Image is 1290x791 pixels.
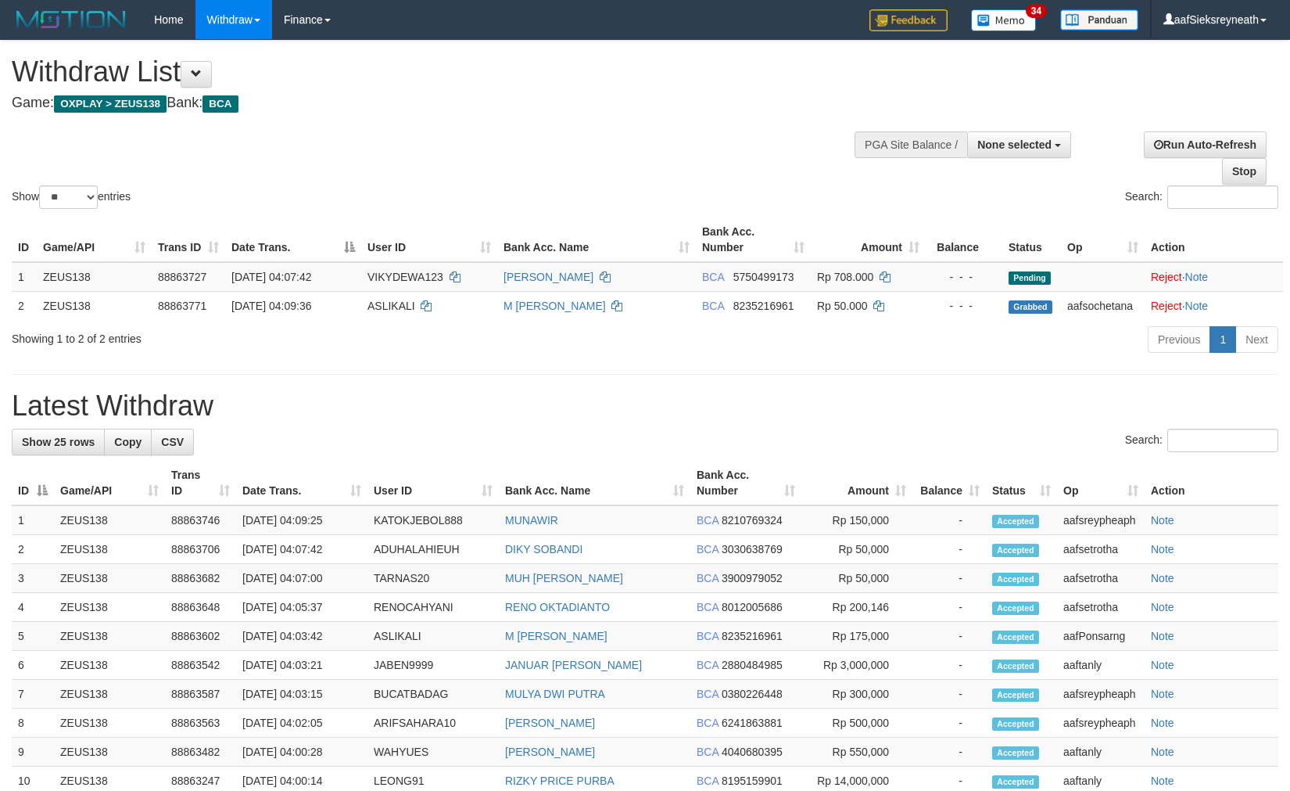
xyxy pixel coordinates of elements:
td: [DATE] 04:03:15 [236,680,367,709]
span: BCA [697,775,718,787]
span: BCA [702,300,724,312]
td: Rp 175,000 [801,622,912,651]
td: 88863542 [165,651,236,680]
span: Copy 3900979052 to clipboard [722,572,783,584]
span: BCA [202,95,238,113]
span: Show 25 rows [22,436,95,448]
button: None selected [967,131,1071,158]
td: Rp 150,000 [801,505,912,535]
span: OXPLAY > ZEUS138 [54,95,167,113]
td: 88863563 [165,709,236,738]
td: KATOKJEBOL888 [367,505,499,535]
th: Bank Acc. Number: activate to sort column ascending [696,218,811,262]
td: 1 [12,262,37,292]
th: Date Trans.: activate to sort column descending [225,218,361,262]
span: Accepted [992,515,1039,528]
td: 7 [12,680,54,709]
span: Copy 8210769324 to clipboard [722,514,783,527]
td: ASLIKALI [367,622,499,651]
td: TARNAS20 [367,564,499,593]
td: · [1145,262,1283,292]
a: Note [1151,746,1174,758]
td: ZEUS138 [54,535,165,564]
span: Accepted [992,660,1039,673]
span: 88863727 [158,271,206,283]
td: ZEUS138 [54,622,165,651]
span: Accepted [992,602,1039,615]
span: Copy 8195159901 to clipboard [722,775,783,787]
th: User ID: activate to sort column ascending [367,461,499,505]
td: [DATE] 04:00:28 [236,738,367,767]
a: Previous [1148,326,1210,353]
img: panduan.png [1060,9,1138,31]
a: M [PERSON_NAME] [505,630,607,642]
span: BCA [697,717,718,729]
span: Copy 0380226448 to clipboard [722,688,783,700]
td: Rp 300,000 [801,680,912,709]
a: Copy [104,429,152,455]
span: [DATE] 04:09:36 [231,300,311,312]
th: Status [1002,218,1061,262]
span: Copy 8235216961 to clipboard [722,630,783,642]
span: 88863771 [158,300,206,312]
a: Note [1185,271,1209,283]
td: aafPonsarng [1057,622,1145,651]
span: Copy 3030638769 to clipboard [722,543,783,555]
td: · [1145,291,1283,320]
span: CSV [161,436,184,448]
span: Accepted [992,631,1039,644]
td: ZEUS138 [54,709,165,738]
div: - - - [932,298,996,314]
td: aafsreypheaph [1057,680,1145,709]
span: BCA [697,572,718,584]
span: Pending [1009,271,1051,285]
td: ZEUS138 [37,262,152,292]
td: - [912,738,986,767]
label: Search: [1125,185,1278,209]
td: aaftanly [1057,651,1145,680]
td: aafsetrotha [1057,564,1145,593]
td: BUCATBADAG [367,680,499,709]
td: aafsetrotha [1057,593,1145,622]
a: RENO OKTADIANTO [505,601,610,613]
a: Note [1151,572,1174,584]
a: M [PERSON_NAME] [503,300,606,312]
td: 88863602 [165,622,236,651]
span: BCA [697,543,718,555]
td: - [912,622,986,651]
span: BCA [697,688,718,700]
a: Reject [1151,300,1182,312]
a: Note [1151,601,1174,613]
td: Rp 500,000 [801,709,912,738]
span: Copy [114,436,142,448]
td: WAHYUES [367,738,499,767]
span: Accepted [992,689,1039,702]
td: ZEUS138 [54,564,165,593]
span: Copy 6241863881 to clipboard [722,717,783,729]
a: Note [1151,688,1174,700]
a: [PERSON_NAME] [503,271,593,283]
td: 2 [12,535,54,564]
td: 88863482 [165,738,236,767]
td: 1 [12,505,54,535]
td: aafsochetana [1061,291,1145,320]
h1: Latest Withdraw [12,390,1278,422]
span: Copy 2880484985 to clipboard [722,659,783,671]
a: Next [1235,326,1278,353]
span: Accepted [992,717,1039,731]
td: aafsreypheaph [1057,709,1145,738]
a: Note [1151,659,1174,671]
td: 6 [12,651,54,680]
th: Game/API: activate to sort column ascending [37,218,152,262]
div: Showing 1 to 2 of 2 entries [12,325,526,347]
td: - [912,593,986,622]
span: BCA [697,659,718,671]
td: [DATE] 04:05:37 [236,593,367,622]
th: User ID: activate to sort column ascending [361,218,497,262]
th: Trans ID: activate to sort column ascending [152,218,225,262]
a: DIKY SOBANDI [505,543,582,555]
th: Bank Acc. Number: activate to sort column ascending [690,461,801,505]
a: Reject [1151,271,1182,283]
th: Action [1145,461,1278,505]
th: Op: activate to sort column ascending [1061,218,1145,262]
